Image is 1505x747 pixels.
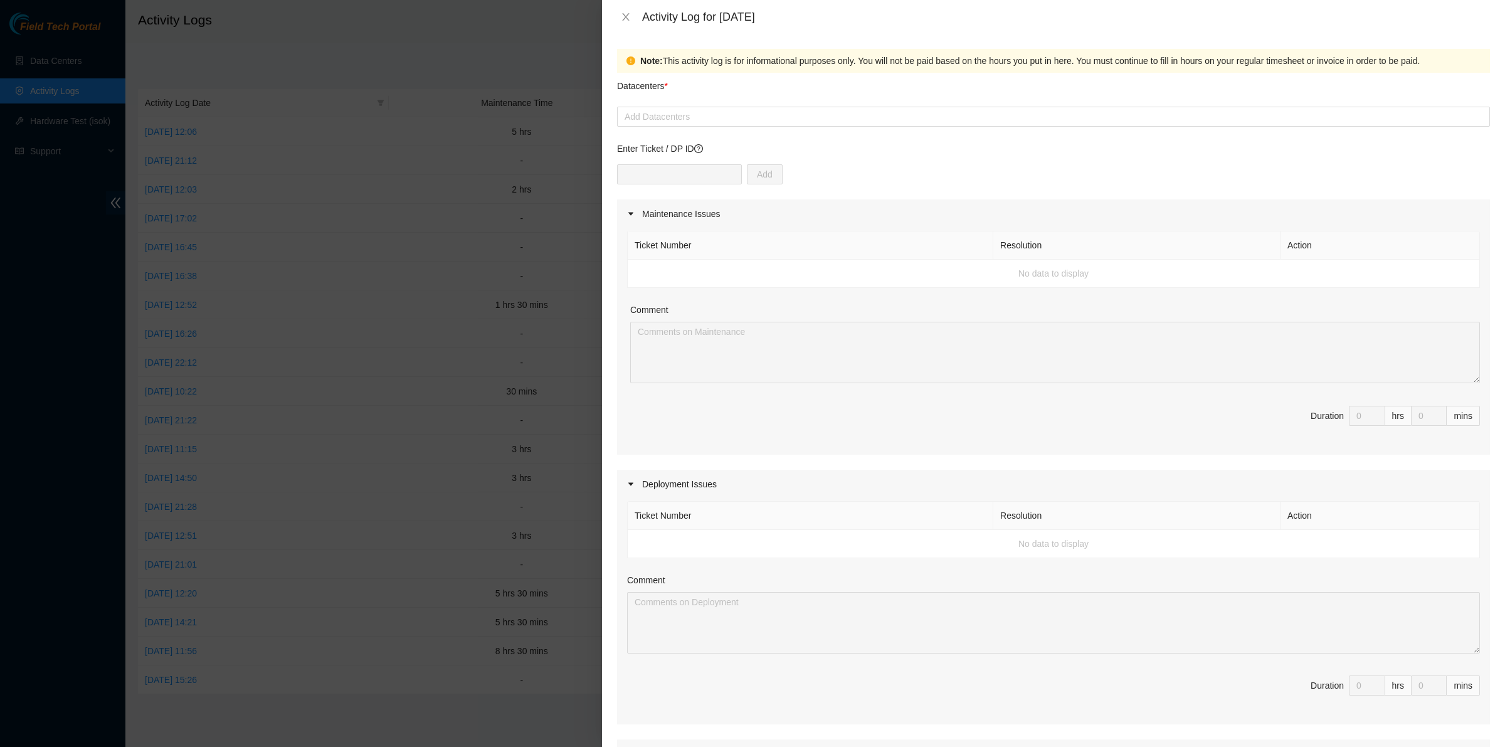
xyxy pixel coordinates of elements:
[628,502,993,530] th: Ticket Number
[747,164,783,184] button: Add
[628,530,1480,558] td: No data to display
[1311,409,1344,423] div: Duration
[630,322,1480,383] textarea: Comment
[640,54,663,68] strong: Note:
[1385,675,1412,696] div: hrs
[626,56,635,65] span: exclamation-circle
[617,199,1490,228] div: Maintenance Issues
[1447,675,1480,696] div: mins
[621,12,631,22] span: close
[617,11,635,23] button: Close
[617,470,1490,499] div: Deployment Issues
[628,231,993,260] th: Ticket Number
[640,54,1481,68] div: This activity log is for informational purposes only. You will not be paid based on the hours you...
[617,142,1490,156] p: Enter Ticket / DP ID
[627,480,635,488] span: caret-right
[993,502,1281,530] th: Resolution
[1281,231,1480,260] th: Action
[1385,406,1412,426] div: hrs
[642,10,1490,24] div: Activity Log for [DATE]
[694,144,703,153] span: question-circle
[1447,406,1480,426] div: mins
[1311,679,1344,692] div: Duration
[627,592,1480,654] textarea: Comment
[993,231,1281,260] th: Resolution
[617,73,668,93] p: Datacenters
[627,210,635,218] span: caret-right
[627,573,665,587] label: Comment
[628,260,1480,288] td: No data to display
[630,303,668,317] label: Comment
[1281,502,1480,530] th: Action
